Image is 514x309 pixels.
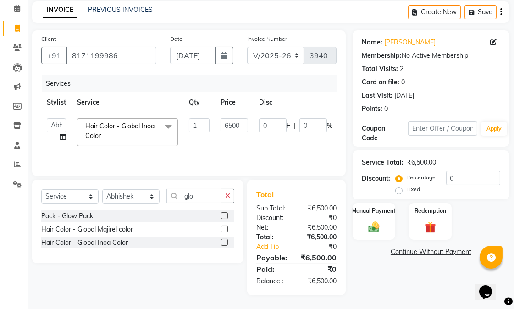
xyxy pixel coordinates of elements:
div: Last Visit: [362,91,392,100]
div: ₹6,500.00 [297,223,344,232]
span: Hair Color - Global Inoa Color [85,122,155,140]
label: Redemption [415,207,446,215]
div: ₹0 [297,264,344,275]
iframe: chat widget [475,272,505,300]
span: % [327,121,332,131]
span: Total [256,190,277,199]
button: Apply [481,122,507,136]
div: 2 [400,64,403,74]
div: ₹6,500.00 [297,204,344,213]
th: Stylist [41,92,72,113]
div: Services [42,75,343,92]
div: Name: [362,38,382,47]
label: Date [170,35,182,43]
div: ₹6,500.00 [407,158,436,167]
a: Continue Without Payment [354,247,508,257]
a: PREVIOUS INVOICES [88,6,153,14]
label: Fixed [406,185,420,193]
a: [PERSON_NAME] [384,38,436,47]
div: ₹6,500.00 [294,252,343,263]
div: Membership: [362,51,402,61]
div: Hair Color - Global Inoa Color [41,238,128,248]
div: Sub Total: [249,204,297,213]
div: No Active Membership [362,51,500,61]
div: 0 [401,77,405,87]
label: Percentage [406,173,436,182]
input: Enter Offer / Coupon Code [408,121,477,136]
div: Coupon Code [362,124,408,143]
div: Net: [249,223,297,232]
div: ₹6,500.00 [297,276,344,286]
th: Price [215,92,254,113]
label: Invoice Number [247,35,287,43]
div: Paid: [249,264,297,275]
th: Disc [254,92,338,113]
div: Total Visits: [362,64,398,74]
img: _gift.svg [421,221,440,234]
div: Discount: [362,174,390,183]
th: Service [72,92,183,113]
div: 0 [384,104,388,114]
div: Service Total: [362,158,403,167]
span: F [287,121,290,131]
a: INVOICE [43,2,77,18]
a: x [101,132,105,140]
label: Client [41,35,56,43]
span: | [294,121,296,131]
div: Card on file: [362,77,399,87]
div: Hair Color - Global Majirel color [41,225,133,234]
th: Qty [183,92,215,113]
div: ₹0 [304,242,343,252]
a: Add Tip [249,242,304,252]
div: Discount: [249,213,297,223]
div: [DATE] [394,91,414,100]
div: ₹0 [297,213,344,223]
div: Payable: [249,252,294,263]
div: Balance : [249,276,297,286]
label: Manual Payment [352,207,396,215]
div: Points: [362,104,382,114]
div: ₹6,500.00 [297,232,344,242]
button: +91 [41,47,67,64]
input: Search by Name/Mobile/Email/Code [66,47,156,64]
img: _cash.svg [365,221,383,233]
button: Create New [408,5,461,19]
button: Save [464,5,497,19]
div: Pack - Glow Pack [41,211,93,221]
div: Total: [249,232,297,242]
input: Search or Scan [166,189,221,203]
